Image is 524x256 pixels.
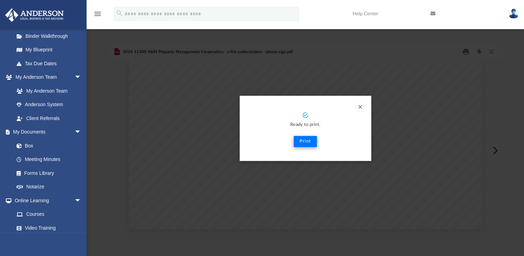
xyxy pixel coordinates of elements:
[94,10,102,18] i: menu
[10,57,92,70] a: Tax Due Dates
[10,166,85,180] a: Forms Library
[10,84,85,98] a: My Anderson Team
[10,207,88,221] a: Courses
[108,43,502,240] div: Preview
[94,13,102,18] a: menu
[10,180,88,194] a: Notarize
[3,8,66,22] img: Anderson Advisors Platinum Portal
[74,70,88,85] span: arrow_drop_down
[5,125,88,139] a: My Documentsarrow_drop_down
[294,136,317,147] button: Print
[247,121,364,129] p: Ready to print.
[10,111,88,125] a: Client Referrals
[116,9,123,17] i: search
[10,221,85,235] a: Video Training
[10,139,85,153] a: Box
[10,29,92,43] a: Binder Walkthrough
[10,98,88,112] a: Anderson System
[508,9,519,19] img: User Pic
[74,194,88,208] span: arrow_drop_down
[5,70,88,84] a: My Anderson Teamarrow_drop_down
[10,153,88,167] a: Meeting Minutes
[10,43,88,57] a: My Blueprint
[5,194,88,207] a: Online Learningarrow_drop_down
[74,125,88,139] span: arrow_drop_down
